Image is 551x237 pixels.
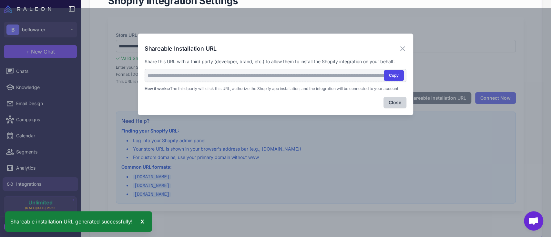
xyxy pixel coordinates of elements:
[145,86,170,91] strong: How it works:
[4,5,51,13] img: Raleon Logo
[145,58,407,65] p: Share this URL with a third party (developer, brand, etc.) to allow them to install the Shopify i...
[4,5,54,13] a: Raleon Logo
[145,86,407,92] p: The third party will click this URL, authorize the Shopify app installation, and the integration ...
[524,211,543,231] a: Open chat
[383,97,406,108] button: Close
[5,211,152,232] div: Shareable installation URL generated successfully!
[384,70,404,81] button: Copy
[145,44,217,53] h3: Shareable Installation URL
[138,216,147,227] div: X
